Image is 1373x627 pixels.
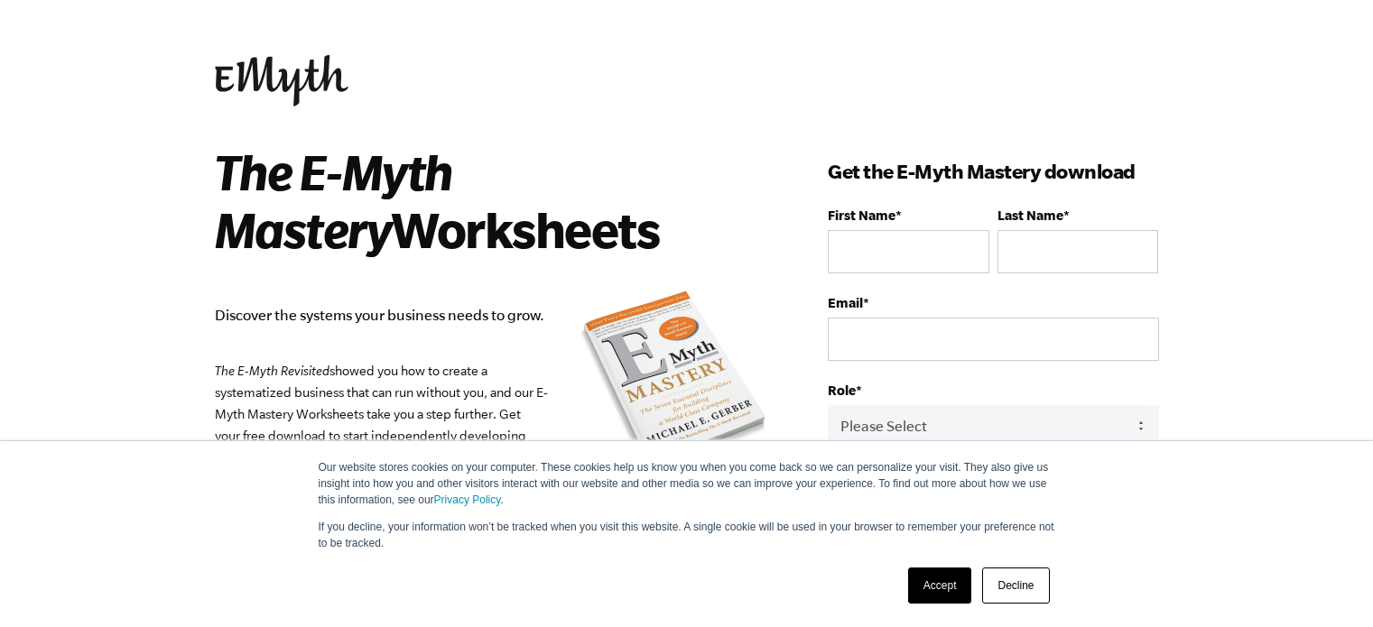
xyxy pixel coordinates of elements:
[215,364,329,378] em: The E-Myth Revisited
[828,295,863,310] span: Email
[319,519,1055,551] p: If you decline, your information won’t be tracked when you visit this website. A single cookie wi...
[982,567,1049,604] a: Decline
[575,287,774,482] img: emyth mastery book summary
[828,207,895,223] span: First Name
[908,567,972,604] a: Accept
[828,157,1158,186] h3: Get the E-Myth Mastery download
[319,459,1055,508] p: Our website stores cookies on your computer. These cookies help us know you when you come back so...
[215,303,775,327] p: Discover the systems your business needs to grow.
[215,360,775,490] p: showed you how to create a systematized business that can run without you, and our E-Myth Mastery...
[997,207,1063,223] span: Last Name
[215,55,348,106] img: EMyth
[215,143,452,257] i: The E-Myth Mastery
[434,493,501,506] a: Privacy Policy
[215,143,748,258] h2: Worksheets
[828,383,856,398] span: Role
